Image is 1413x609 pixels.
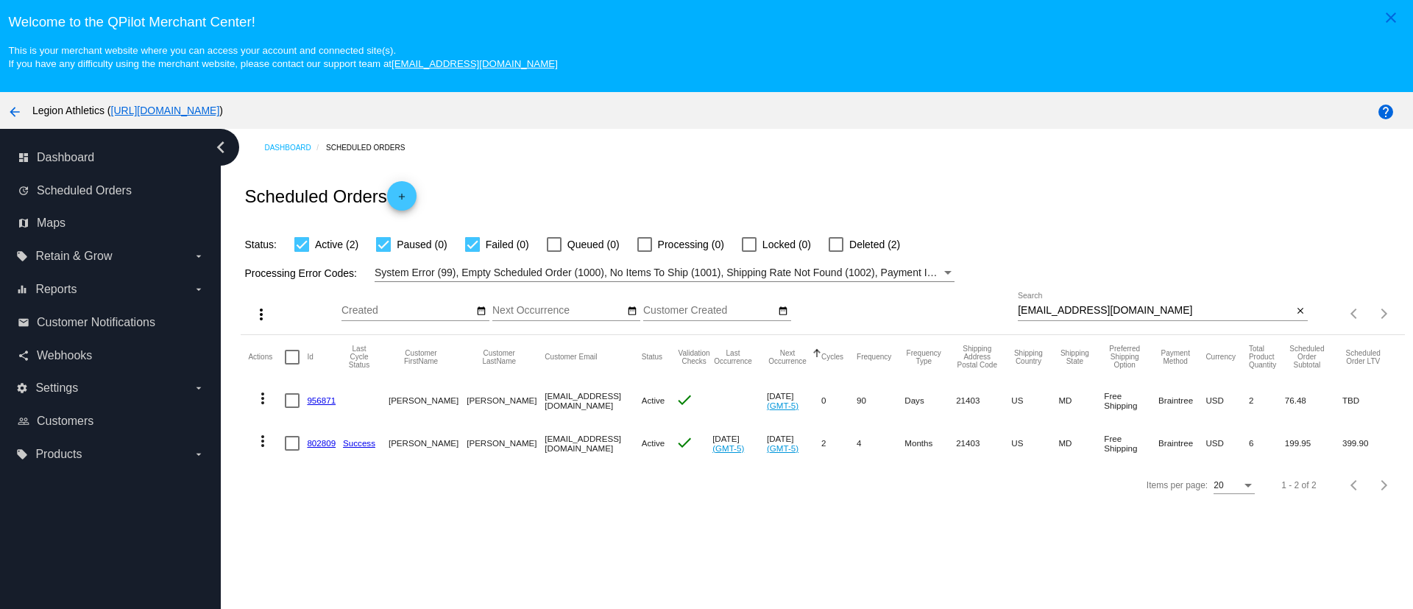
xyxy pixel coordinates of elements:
[16,250,28,262] i: local_offer
[307,353,313,362] button: Change sorting for Id
[1370,299,1399,328] button: Next page
[1342,379,1398,422] mat-cell: TBD
[244,181,416,211] h2: Scheduled Orders
[904,349,943,365] button: Change sorting for FrequencyType
[642,438,665,448] span: Active
[1249,379,1285,422] mat-cell: 2
[307,438,336,448] a: 802809
[1058,379,1104,422] mat-cell: MD
[37,349,92,362] span: Webhooks
[1281,480,1316,490] div: 1 - 2 of 2
[676,391,693,409] mat-icon: check
[375,264,955,282] mat-select: Filter by Processing Error Codes
[209,135,233,159] i: chevron_left
[389,379,467,422] mat-cell: [PERSON_NAME]
[326,136,418,159] a: Scheduled Orders
[904,422,956,465] mat-cell: Months
[767,379,821,422] mat-cell: [DATE]
[37,217,65,230] span: Maps
[18,415,29,427] i: people_outline
[1158,379,1205,422] mat-cell: Braintree
[1249,335,1285,379] mat-header-cell: Total Product Quantity
[904,379,956,422] mat-cell: Days
[857,422,904,465] mat-cell: 4
[315,236,358,253] span: Active (2)
[18,217,29,229] i: map
[193,250,205,262] i: arrow_drop_down
[1158,422,1205,465] mat-cell: Braintree
[18,146,205,169] a: dashboard Dashboard
[467,349,531,365] button: Change sorting for CustomerLastName
[341,305,474,317] input: Created
[18,211,205,235] a: map Maps
[389,349,453,365] button: Change sorting for CustomerFirstName
[658,236,724,253] span: Processing (0)
[307,395,336,405] a: 956871
[567,236,620,253] span: Queued (0)
[18,311,205,334] a: email Customer Notifications
[8,45,557,69] small: This is your merchant website where you can access your account and connected site(s). If you hav...
[18,409,205,433] a: people_outline Customers
[642,353,662,362] button: Change sorting for Status
[35,448,82,461] span: Products
[1342,422,1398,465] mat-cell: 399.90
[193,448,205,460] i: arrow_drop_down
[492,305,625,317] input: Next Occurrence
[1342,349,1384,365] button: Change sorting for LifetimeValue
[1011,379,1058,422] mat-cell: US
[8,14,1404,30] h3: Welcome to the QPilot Merchant Center!
[712,443,744,453] a: (GMT-5)
[1158,349,1192,365] button: Change sorting for PaymentMethod.Type
[857,379,904,422] mat-cell: 90
[248,335,285,379] mat-header-cell: Actions
[1214,481,1255,491] mat-select: Items per page:
[1205,379,1249,422] mat-cell: USD
[1249,422,1285,465] mat-cell: 6
[1104,379,1158,422] mat-cell: Free Shipping
[32,105,223,116] span: Legion Athletics ( )
[35,381,78,395] span: Settings
[1147,480,1208,490] div: Items per page:
[193,382,205,394] i: arrow_drop_down
[35,283,77,296] span: Reports
[37,316,155,329] span: Customer Notifications
[193,284,205,295] i: arrow_drop_down
[1382,9,1400,27] mat-icon: close
[264,136,326,159] a: Dashboard
[392,58,558,69] a: [EMAIL_ADDRESS][DOMAIN_NAME]
[343,345,375,369] button: Change sorting for LastProcessingCycleId
[1104,422,1158,465] mat-cell: Free Shipping
[16,382,28,394] i: settings
[1205,353,1236,362] button: Change sorting for CurrencyIso
[35,250,112,263] span: Retain & Grow
[244,267,357,279] span: Processing Error Codes:
[1285,379,1342,422] mat-cell: 76.48
[111,105,220,116] a: [URL][DOMAIN_NAME]
[1214,480,1223,490] span: 20
[821,379,857,422] mat-cell: 0
[18,185,29,197] i: update
[545,353,597,362] button: Change sorting for CustomerEmail
[254,390,272,407] mat-icon: more_vert
[676,335,712,379] mat-header-cell: Validation Checks
[1285,345,1329,369] button: Change sorting for Subtotal
[767,422,821,465] mat-cell: [DATE]
[1377,103,1395,121] mat-icon: help
[712,349,754,365] button: Change sorting for LastOccurrenceUtc
[343,438,375,448] a: Success
[1340,471,1370,500] button: Previous page
[1285,422,1342,465] mat-cell: 199.95
[18,317,29,328] i: email
[762,236,811,253] span: Locked (0)
[767,401,798,410] a: (GMT-5)
[18,344,205,367] a: share Webhooks
[486,236,529,253] span: Failed (0)
[545,422,641,465] mat-cell: [EMAIL_ADDRESS][DOMAIN_NAME]
[18,350,29,362] i: share
[767,443,798,453] a: (GMT-5)
[37,184,132,197] span: Scheduled Orders
[467,422,545,465] mat-cell: [PERSON_NAME]
[642,395,665,405] span: Active
[767,349,808,365] button: Change sorting for NextOccurrenceUtc
[1011,349,1045,365] button: Change sorting for ShippingCountry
